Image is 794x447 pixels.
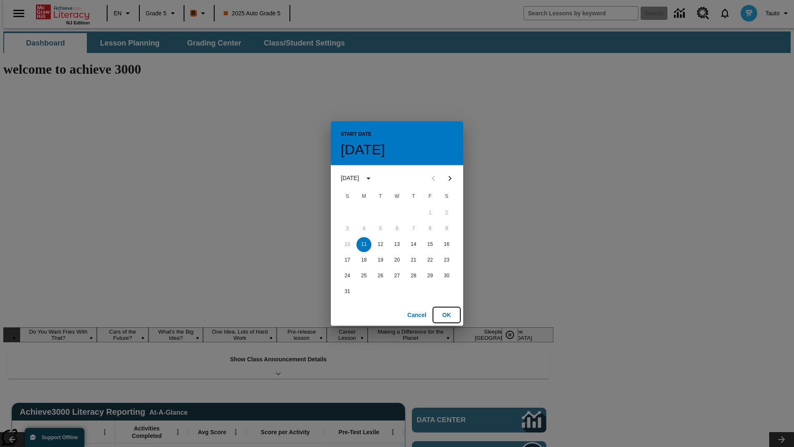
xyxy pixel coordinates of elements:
[439,188,454,205] span: Saturday
[361,171,375,185] button: calendar view is open, switch to year view
[341,128,371,141] span: Start Date
[356,188,371,205] span: Monday
[340,269,355,284] button: 24
[439,269,454,284] button: 30
[439,237,454,252] button: 16
[373,269,388,284] button: 26
[373,188,388,205] span: Tuesday
[340,253,355,268] button: 17
[423,253,438,268] button: 22
[390,188,404,205] span: Wednesday
[340,284,355,299] button: 31
[406,269,421,284] button: 28
[390,253,404,268] button: 20
[423,188,438,205] span: Friday
[356,253,371,268] button: 18
[373,237,388,252] button: 12
[340,188,355,205] span: Sunday
[406,188,421,205] span: Thursday
[406,237,421,252] button: 14
[423,269,438,284] button: 29
[356,237,371,252] button: 11
[356,269,371,284] button: 25
[433,308,460,323] button: OK
[442,170,458,187] button: Next month
[390,269,404,284] button: 27
[390,237,404,252] button: 13
[341,174,359,183] div: [DATE]
[406,253,421,268] button: 21
[341,141,385,159] h4: [DATE]
[439,253,454,268] button: 23
[423,237,438,252] button: 15
[404,308,430,323] button: Cancel
[373,253,388,268] button: 19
